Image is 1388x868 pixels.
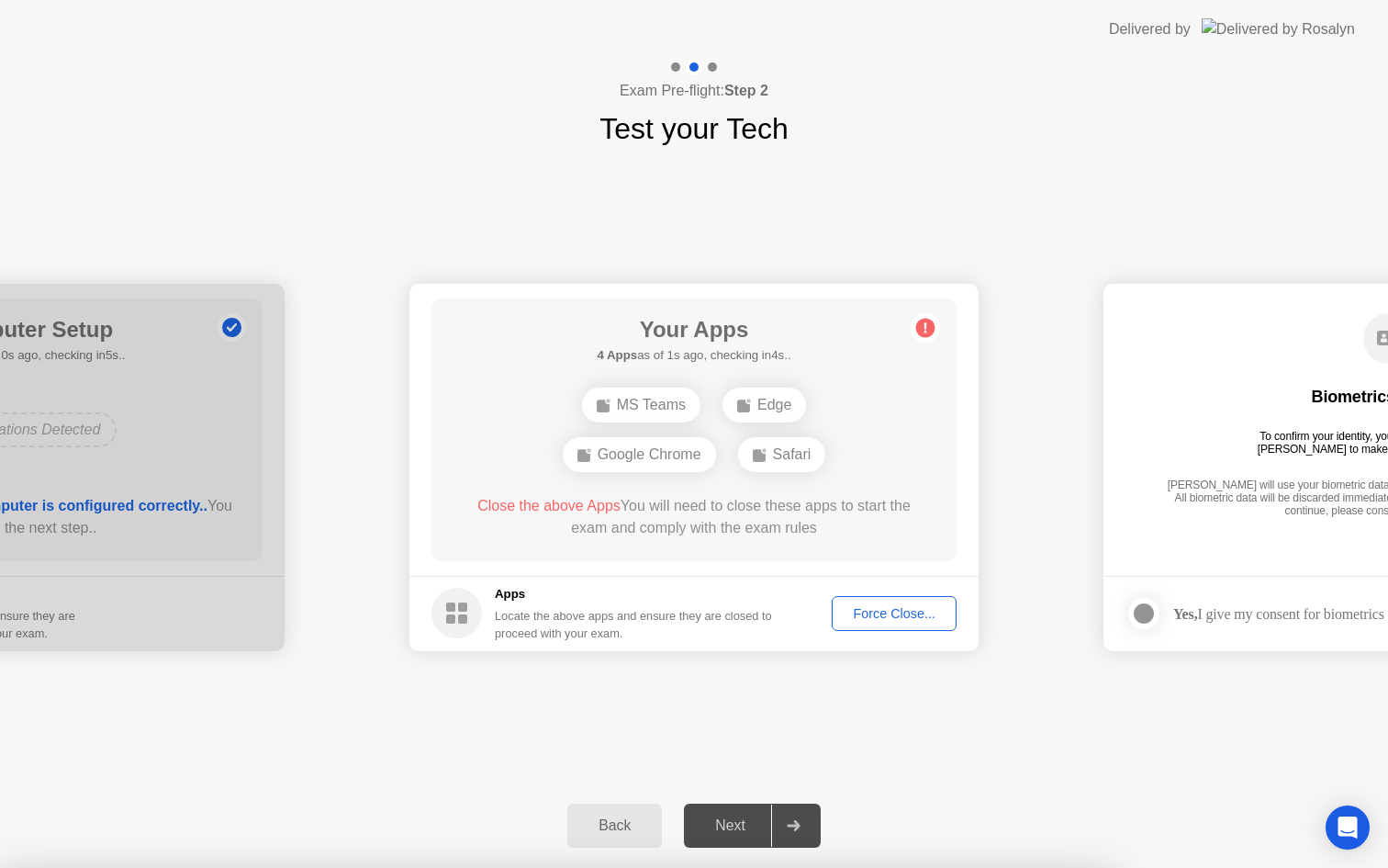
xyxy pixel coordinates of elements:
[582,388,700,423] div: MS Teams
[620,80,768,102] h4: Exam Pre-flight:
[495,585,773,603] h5: Apps
[495,607,773,642] div: Locate the above apps and ensure they are closed to proceed with your exam.
[599,107,789,151] h1: Test your Tech
[1109,18,1191,40] div: Delivered by
[458,495,931,539] div: You will need to close these apps to start the exam and comply with the exam rules
[597,346,790,365] h5: as of 1s ago, checking in4s..
[597,313,790,346] h1: Your Apps
[722,388,806,423] div: Edge
[597,348,637,362] b: 4 Apps
[573,817,656,834] div: Back
[724,83,768,98] b: Step 2
[477,498,621,513] span: Close the above Apps
[689,817,771,834] div: Next
[738,437,826,472] div: Safari
[838,606,950,621] div: Force Close...
[1173,606,1197,622] strong: Yes,
[1202,18,1355,39] img: Delivered by Rosalyn
[1326,806,1370,850] div: Open Intercom Messenger
[563,437,716,472] div: Google Chrome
